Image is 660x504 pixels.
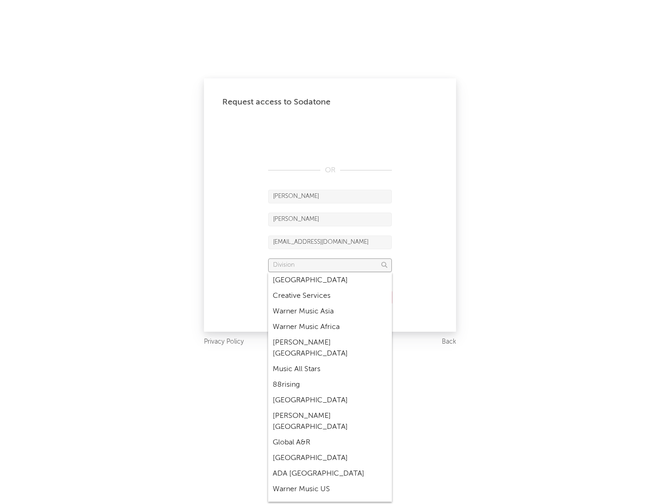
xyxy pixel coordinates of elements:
a: Privacy Policy [204,336,244,348]
input: Division [268,258,392,272]
div: OR [268,165,392,176]
a: Back [442,336,456,348]
div: Creative Services [268,288,392,304]
div: Warner Music Asia [268,304,392,319]
div: [PERSON_NAME] [GEOGRAPHIC_DATA] [268,408,392,435]
input: Email [268,236,392,249]
div: [GEOGRAPHIC_DATA] [268,450,392,466]
div: Music All Stars [268,362,392,377]
div: [GEOGRAPHIC_DATA] [268,393,392,408]
div: [PERSON_NAME] [GEOGRAPHIC_DATA] [268,335,392,362]
div: Warner Music US [268,482,392,497]
div: ADA [GEOGRAPHIC_DATA] [268,466,392,482]
input: Last Name [268,213,392,226]
div: Request access to Sodatone [222,97,438,108]
input: First Name [268,190,392,203]
div: Global A&R [268,435,392,450]
div: Warner Music Africa [268,319,392,335]
div: [GEOGRAPHIC_DATA] [268,273,392,288]
div: 88rising [268,377,392,393]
